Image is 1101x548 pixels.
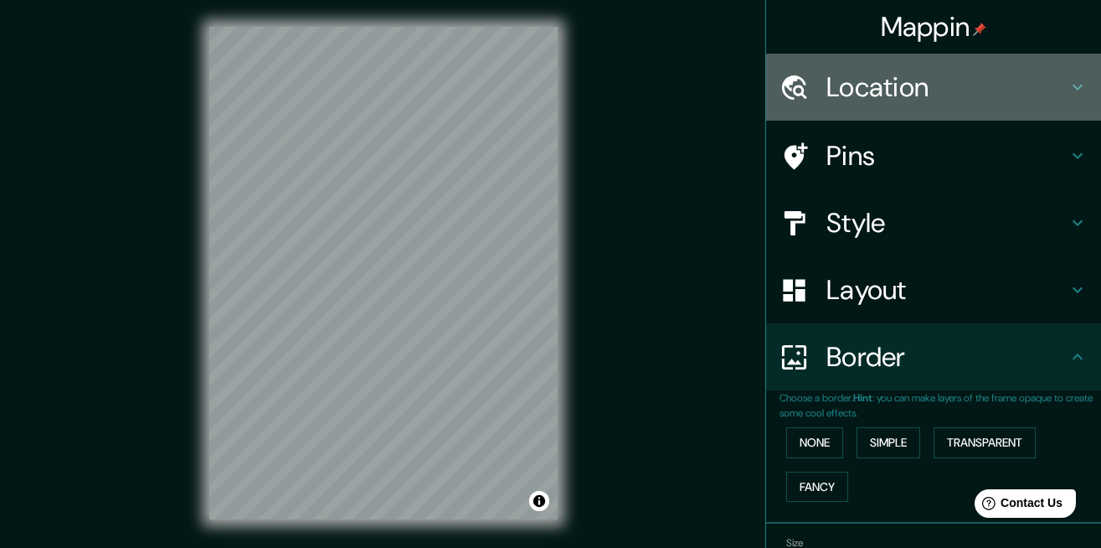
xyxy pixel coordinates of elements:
[766,54,1101,121] div: Location
[766,122,1101,189] div: Pins
[857,427,920,458] button: Simple
[826,340,1068,374] h4: Border
[826,70,1068,104] h4: Location
[786,472,848,503] button: Fancy
[766,323,1101,390] div: Border
[529,491,549,511] button: Toggle attribution
[826,206,1068,240] h4: Style
[826,273,1068,307] h4: Layout
[209,27,558,520] canvas: Map
[786,427,843,458] button: None
[766,189,1101,256] div: Style
[952,483,1083,530] iframe: Help widget launcher
[881,10,987,44] h4: Mappin
[973,23,986,36] img: pin-icon.png
[826,139,1068,173] h4: Pins
[853,391,872,405] b: Hint
[766,256,1101,323] div: Layout
[934,427,1036,458] button: Transparent
[779,390,1101,421] p: Choose a border. : you can make layers of the frame opaque to create some cool effects.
